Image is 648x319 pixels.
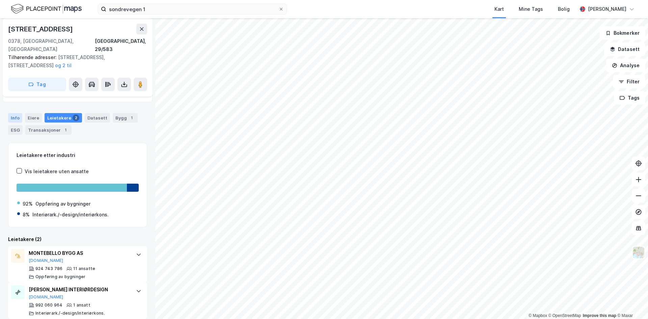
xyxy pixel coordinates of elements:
[25,167,89,176] div: Vis leietakere uten ansatte
[606,59,645,72] button: Analyse
[73,114,79,121] div: 2
[529,313,547,318] a: Mapbox
[113,113,138,123] div: Bygg
[558,5,570,13] div: Bolig
[8,54,58,60] span: Tilhørende adresser:
[583,313,616,318] a: Improve this map
[588,5,626,13] div: [PERSON_NAME]
[604,43,645,56] button: Datasett
[8,53,142,70] div: [STREET_ADDRESS], [STREET_ADDRESS]
[106,4,278,14] input: Søk på adresse, matrikkel, gårdeiere, leietakere eller personer
[613,75,645,88] button: Filter
[29,258,63,263] button: [DOMAIN_NAME]
[73,302,90,308] div: 1 ansatt
[35,302,62,308] div: 992 060 964
[8,24,74,34] div: [STREET_ADDRESS]
[95,37,147,53] div: [GEOGRAPHIC_DATA], 29/583
[8,37,95,53] div: 0378, [GEOGRAPHIC_DATA], [GEOGRAPHIC_DATA]
[62,127,69,133] div: 1
[548,313,581,318] a: OpenStreetMap
[17,151,139,159] div: Leietakere etter industri
[8,235,147,243] div: Leietakere (2)
[519,5,543,13] div: Mine Tags
[614,91,645,105] button: Tags
[23,200,33,208] div: 92%
[29,286,129,294] div: [PERSON_NAME] INTERIØRDESIGN
[29,249,129,257] div: MONTEBELLO BYGG AS
[35,266,62,271] div: 924 743 786
[35,311,105,316] div: Interiørark./-design/interiørkons.
[632,246,645,259] img: Z
[23,211,30,219] div: 8%
[8,125,23,135] div: ESG
[128,114,135,121] div: 1
[25,113,42,123] div: Eiere
[600,26,645,40] button: Bokmerker
[8,78,66,91] button: Tag
[45,113,82,123] div: Leietakere
[35,200,90,208] div: Oppføring av bygninger
[32,211,109,219] div: Interiørark./-design/interiørkons.
[25,125,72,135] div: Transaksjoner
[11,3,82,15] img: logo.f888ab2527a4732fd821a326f86c7f29.svg
[614,287,648,319] div: Kontrollprogram for chat
[85,113,110,123] div: Datasett
[35,274,85,280] div: Oppføring av bygninger
[29,294,63,300] button: [DOMAIN_NAME]
[8,113,22,123] div: Info
[73,266,95,271] div: 11 ansatte
[494,5,504,13] div: Kart
[614,287,648,319] iframe: Chat Widget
